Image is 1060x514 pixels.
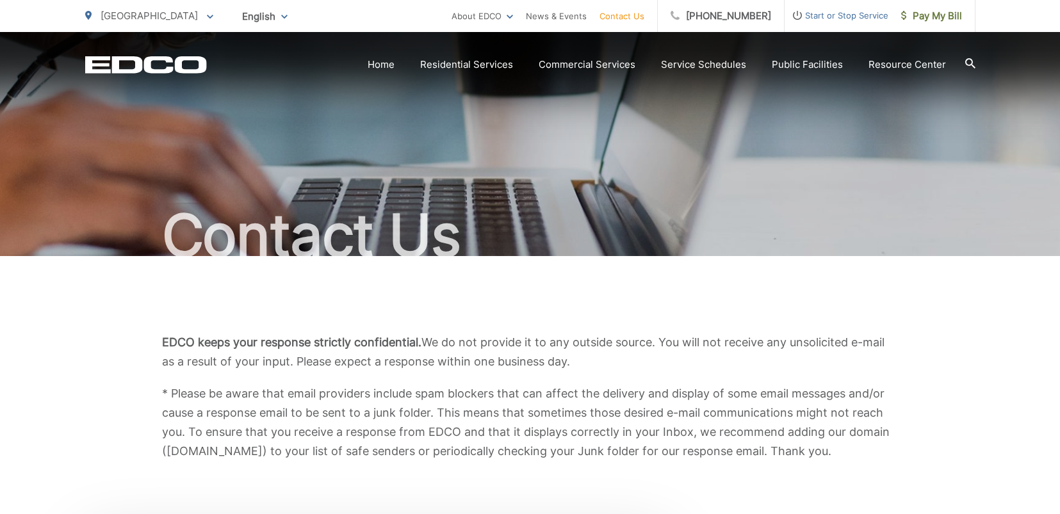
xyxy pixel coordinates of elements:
[101,10,198,22] span: [GEOGRAPHIC_DATA]
[162,335,421,349] b: EDCO keeps your response strictly confidential.
[162,333,899,371] p: We do not provide it to any outside source. You will not receive any unsolicited e-mail as a resu...
[539,57,635,72] a: Commercial Services
[868,57,946,72] a: Resource Center
[85,204,975,268] h1: Contact Us
[368,57,395,72] a: Home
[452,8,513,24] a: About EDCO
[661,57,746,72] a: Service Schedules
[599,8,644,24] a: Contact Us
[772,57,843,72] a: Public Facilities
[162,384,899,461] p: * Please be aware that email providers include spam blockers that can affect the delivery and dis...
[420,57,513,72] a: Residential Services
[85,56,207,74] a: EDCD logo. Return to the homepage.
[526,8,587,24] a: News & Events
[232,5,297,28] span: English
[901,8,962,24] span: Pay My Bill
